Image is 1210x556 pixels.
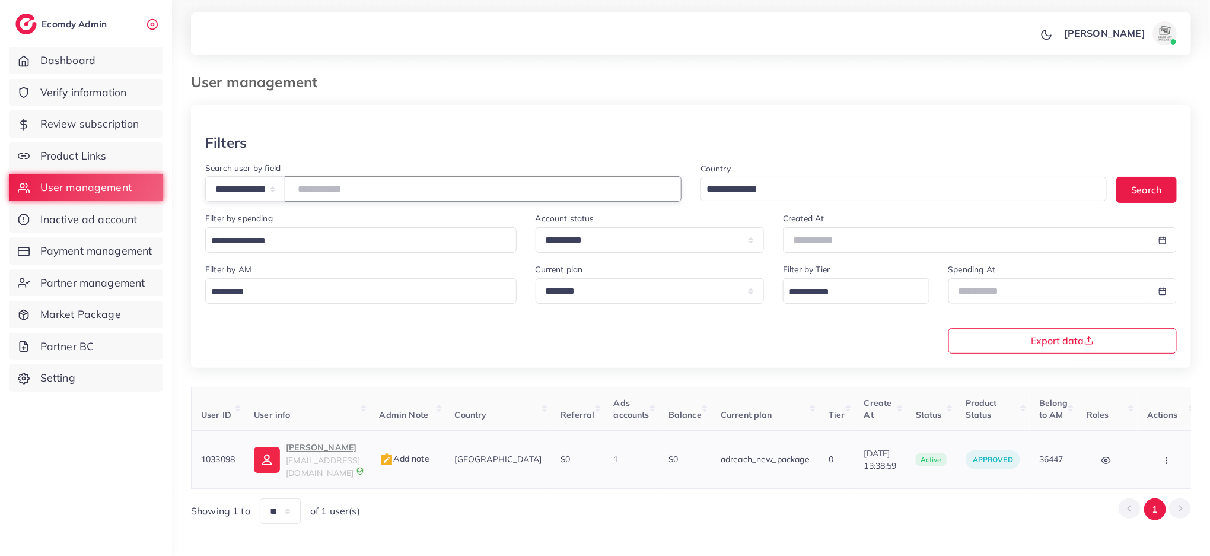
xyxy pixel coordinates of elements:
span: User ID [201,409,231,420]
label: Filter by AM [205,263,251,275]
ul: Pagination [1119,498,1191,520]
span: Dashboard [40,53,95,68]
a: logoEcomdy Admin [15,14,110,34]
span: User management [40,180,132,195]
span: Actions [1147,409,1177,420]
button: Go to page 1 [1144,498,1166,520]
h2: Ecomdy Admin [42,18,110,30]
button: Export data [948,328,1177,354]
div: Search for option [700,177,1107,201]
label: Created At [783,212,824,224]
img: avatar [1153,21,1177,45]
span: Partner BC [40,339,94,354]
span: Export data [1031,336,1094,345]
input: Search for option [702,180,1091,199]
span: 1 [614,454,619,465]
a: Market Package [9,301,163,328]
span: Create At [864,398,892,420]
span: active [916,453,947,466]
span: User info [254,409,290,420]
span: Verify information [40,85,127,100]
a: Payment management [9,237,163,265]
span: Partner management [40,275,145,291]
span: Country [455,409,487,420]
label: Filter by spending [205,212,273,224]
span: Product Status [966,398,997,420]
span: Status [916,409,942,420]
span: 1033098 [201,454,235,465]
input: Search for option [207,283,501,301]
label: Account status [536,212,594,224]
span: 36447 [1039,454,1063,465]
span: of 1 user(s) [310,504,360,518]
span: $0 [668,454,678,465]
img: 9CAL8B2pu8EFxCJHYAAAAldEVYdGRhdGU6Y3JlYXRlADIwMjItMTItMDlUMDQ6NTg6MzkrMDA6MDBXSlgLAAAAJXRFWHRkYXR... [356,467,364,475]
span: Current plan [721,409,772,420]
label: Current plan [536,263,583,275]
a: Verify information [9,79,163,106]
span: Product Links [40,148,107,164]
h3: User management [191,74,327,91]
a: Inactive ad account [9,206,163,233]
label: Filter by Tier [783,263,830,275]
span: Setting [40,370,75,386]
span: [GEOGRAPHIC_DATA] [455,454,542,465]
span: Showing 1 to [191,504,250,518]
span: Review subscription [40,116,139,132]
span: Ads accounts [614,398,649,420]
span: Market Package [40,307,121,322]
span: Inactive ad account [40,212,138,227]
img: logo [15,14,37,34]
span: Belong to AM [1039,398,1068,420]
button: Search [1116,177,1177,202]
p: [PERSON_NAME] [1064,26,1145,40]
input: Search for option [785,283,913,301]
a: Setting [9,364,163,392]
span: Payment management [40,243,152,259]
span: $0 [561,454,570,465]
label: Spending At [948,263,996,275]
p: [PERSON_NAME] [286,440,360,455]
a: Dashboard [9,47,163,74]
a: User management [9,174,163,201]
span: Referral [561,409,594,420]
span: [DATE] 13:38:59 [864,447,897,472]
label: Search user by field [205,162,281,174]
a: Partner management [9,269,163,297]
a: [PERSON_NAME][EMAIL_ADDRESS][DOMAIN_NAME] [254,440,360,479]
h3: Filters [205,134,247,151]
span: Roles [1087,409,1109,420]
a: Partner BC [9,333,163,360]
label: Country [700,163,731,174]
span: approved [973,455,1013,464]
a: [PERSON_NAME]avatar [1058,21,1182,45]
a: Review subscription [9,110,163,138]
span: Tier [829,409,845,420]
span: Admin Note [380,409,429,420]
span: 0 [829,454,833,465]
span: adreach_new_package [721,454,810,465]
div: Search for option [205,278,517,304]
input: Search for option [207,232,501,250]
a: Product Links [9,142,163,170]
span: [EMAIL_ADDRESS][DOMAIN_NAME] [286,455,360,478]
div: Search for option [205,227,517,253]
span: Balance [668,409,702,420]
span: Add note [380,453,429,464]
div: Search for option [783,278,929,304]
img: ic-user-info.36bf1079.svg [254,447,280,473]
img: admin_note.cdd0b510.svg [380,453,394,467]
